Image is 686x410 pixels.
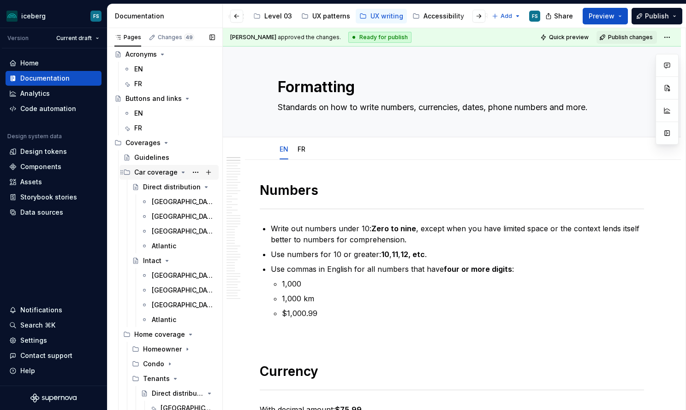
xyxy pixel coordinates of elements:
[230,34,341,41] span: approved the changes.
[6,71,101,86] a: Documentation
[271,264,644,275] p: Use commas in English for all numbers that have :
[137,283,219,298] a: [GEOGRAPHIC_DATA]
[20,305,62,315] div: Notifications
[143,345,182,354] div: Homeowner
[111,135,219,150] div: Coverages
[276,100,625,115] textarea: Standards on how to write numbers, currencies, dates, phone numbers and more.
[371,224,416,233] strong: Zero to nine
[6,190,101,205] a: Storybook stories
[125,94,182,103] div: Buttons and links
[143,256,161,265] div: Intact
[280,145,288,153] a: EN
[537,31,593,44] button: Quick preview
[52,32,103,45] button: Current draft
[137,239,219,253] a: Atlantic
[134,168,178,177] div: Car coverage
[6,86,101,101] a: Analytics
[152,315,176,324] div: Atlantic
[282,278,644,289] p: 1,000
[264,12,292,21] div: Level 03
[230,34,276,41] span: [PERSON_NAME]
[541,8,579,24] button: Share
[125,138,161,147] div: Coverages
[276,76,625,98] textarea: Formatting
[6,348,101,363] button: Contact support
[152,389,204,398] div: Direct distribution
[152,212,213,221] div: [GEOGRAPHIC_DATA]
[348,32,412,43] div: Ready for publish
[152,300,213,310] div: [GEOGRAPHIC_DATA]
[30,393,77,403] svg: Supernova Logo
[400,250,425,259] strong: 12, etc
[282,308,644,319] p: $1,000.99
[115,12,219,21] div: Documentation
[119,106,219,121] a: EN
[137,386,219,401] a: Direct distribution
[271,223,644,245] p: Write out numbers under 10: , except when you have limited space or the context lends itself bett...
[152,286,213,295] div: [GEOGRAPHIC_DATA]
[298,9,354,23] a: UX patterns
[282,293,644,304] p: 1,000 km
[20,104,76,113] div: Code automation
[111,47,219,62] a: Acronyms
[20,351,72,360] div: Contact support
[444,264,512,274] strong: four or more digits
[152,197,213,206] div: [GEOGRAPHIC_DATA]
[125,50,157,59] div: Acronyms
[250,9,296,23] a: Level 03
[276,139,292,158] div: EN
[134,64,143,74] div: EN
[294,139,309,158] div: FR
[134,79,142,88] div: FR
[119,76,219,91] a: FR
[93,12,99,20] div: FS
[143,359,164,369] div: Condo
[532,12,538,20] div: FS
[260,363,644,380] h1: Currency
[134,123,142,133] div: FR
[2,6,105,26] button: icebergFS
[119,327,219,342] div: Home coverage
[501,12,512,20] span: Add
[111,91,219,106] a: Buttons and links
[424,12,464,21] div: Accessibility
[128,371,219,386] div: Tenants
[20,89,50,98] div: Analytics
[583,8,628,24] button: Preview
[356,9,407,23] a: UX writing
[158,34,194,41] div: Changes
[152,271,213,280] div: [GEOGRAPHIC_DATA]
[489,10,524,23] button: Add
[6,333,101,348] a: Settings
[260,182,644,199] h1: Numbers
[134,109,143,118] div: EN
[114,34,141,41] div: Pages
[597,31,657,44] button: Publish changes
[128,357,219,371] div: Condo
[137,312,219,327] a: Atlantic
[137,194,219,209] a: [GEOGRAPHIC_DATA]
[20,147,67,156] div: Design tokens
[312,12,350,21] div: UX patterns
[152,227,213,236] div: [GEOGRAPHIC_DATA]
[137,209,219,224] a: [GEOGRAPHIC_DATA]
[392,250,398,259] strong: 11
[370,12,403,21] div: UX writing
[589,12,614,21] span: Preview
[20,366,35,375] div: Help
[119,62,219,76] a: EN
[20,208,63,217] div: Data sources
[21,12,46,21] div: iceberg
[271,249,644,260] p: Use numbers for 10 or greater: , , .
[20,193,77,202] div: Storybook stories
[608,34,653,41] span: Publish changes
[134,153,169,162] div: Guidelines
[20,336,47,345] div: Settings
[137,224,219,239] a: [GEOGRAPHIC_DATA]
[119,150,219,165] a: Guidelines
[6,205,101,220] a: Data sources
[119,121,219,135] a: FR
[143,182,201,192] div: Direct distribution
[20,74,70,83] div: Documentation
